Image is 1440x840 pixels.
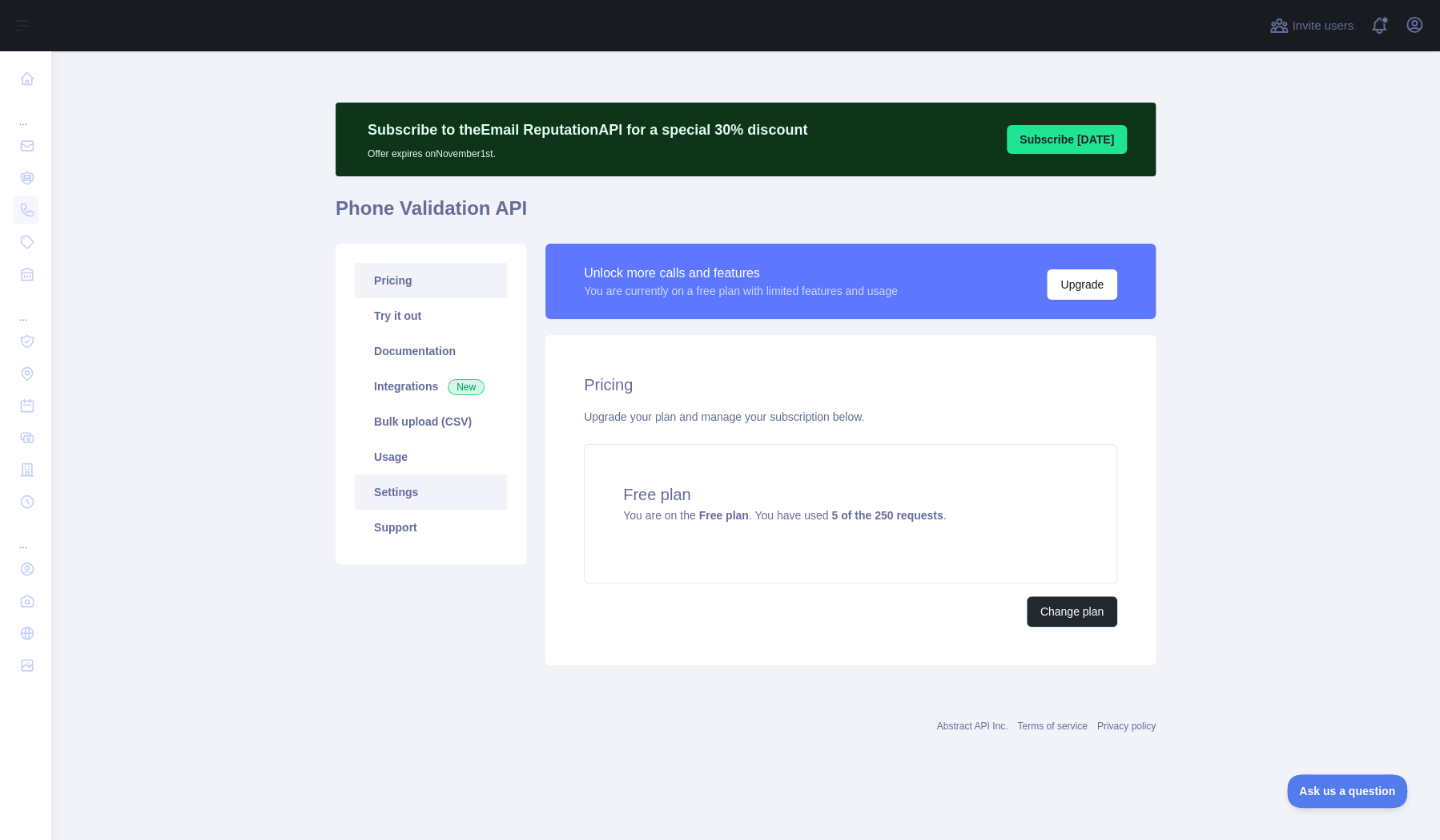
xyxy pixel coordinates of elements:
span: You are on the . You have used . [623,509,946,522]
button: Change plan [1027,596,1117,627]
a: Try it out [355,298,507,333]
a: Terms of service [1017,721,1087,732]
button: Invite users [1266,13,1357,38]
span: Invite users [1292,17,1354,35]
a: Pricing [355,263,507,298]
a: Privacy policy [1097,721,1156,732]
span: New [448,379,485,395]
a: Abstract API Inc. [937,721,1008,732]
div: You are currently on a free plan with limited features and usage [584,283,898,299]
iframe: Toggle Customer Support [1287,774,1408,808]
a: Documentation [355,333,507,369]
div: ... [13,519,38,551]
a: Bulk upload (CSV) [355,404,507,439]
div: ... [13,292,38,324]
a: Support [355,510,507,545]
h1: Phone Validation API [336,196,1156,234]
a: Settings [355,475,507,510]
h4: Free plan [623,483,1078,506]
p: Subscribe to the Email Reputation API for a special 30 % discount [368,119,807,141]
button: Upgrade [1047,269,1117,300]
button: Subscribe [DATE] [1007,125,1127,154]
p: Offer expires on November 1st. [368,141,807,160]
div: Unlock more calls and features [584,264,898,283]
h2: Pricing [584,374,1117,396]
a: Usage [355,439,507,475]
div: Upgrade your plan and manage your subscription below. [584,409,1117,425]
strong: 5 of the 250 requests [831,509,943,522]
strong: Free plan [698,509,748,522]
div: ... [13,96,38,128]
a: Integrations New [355,369,507,404]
